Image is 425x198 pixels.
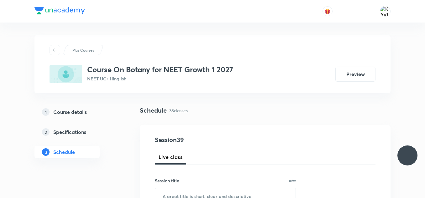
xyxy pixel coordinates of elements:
a: Company Logo [34,7,85,16]
button: avatar [323,6,333,16]
p: 0/99 [289,179,296,182]
h4: Session 39 [155,135,269,145]
h4: Schedule [140,106,167,115]
img: Company Logo [34,7,85,14]
h5: Schedule [53,148,75,156]
img: 32544FC4-2701-49E3-B051-27033BE1530E_plus.png [50,65,82,83]
h3: Course On Botany for NEET Growth 1 2027 [87,65,233,74]
p: 38 classes [169,107,188,114]
h5: Specifications [53,128,86,136]
a: 2Specifications [34,126,120,138]
h5: Course details [53,108,87,116]
a: 1Course details [34,106,120,118]
img: KAVITA YADAV [380,6,391,17]
p: 1 [42,108,50,116]
p: Plus Courses [72,47,94,53]
p: 2 [42,128,50,136]
p: 3 [42,148,50,156]
span: Live class [159,153,182,161]
h6: Session title [155,177,179,184]
p: NEET UG • Hinglish [87,75,233,82]
img: avatar [325,8,330,14]
button: Preview [335,67,375,82]
img: ttu [404,152,411,159]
